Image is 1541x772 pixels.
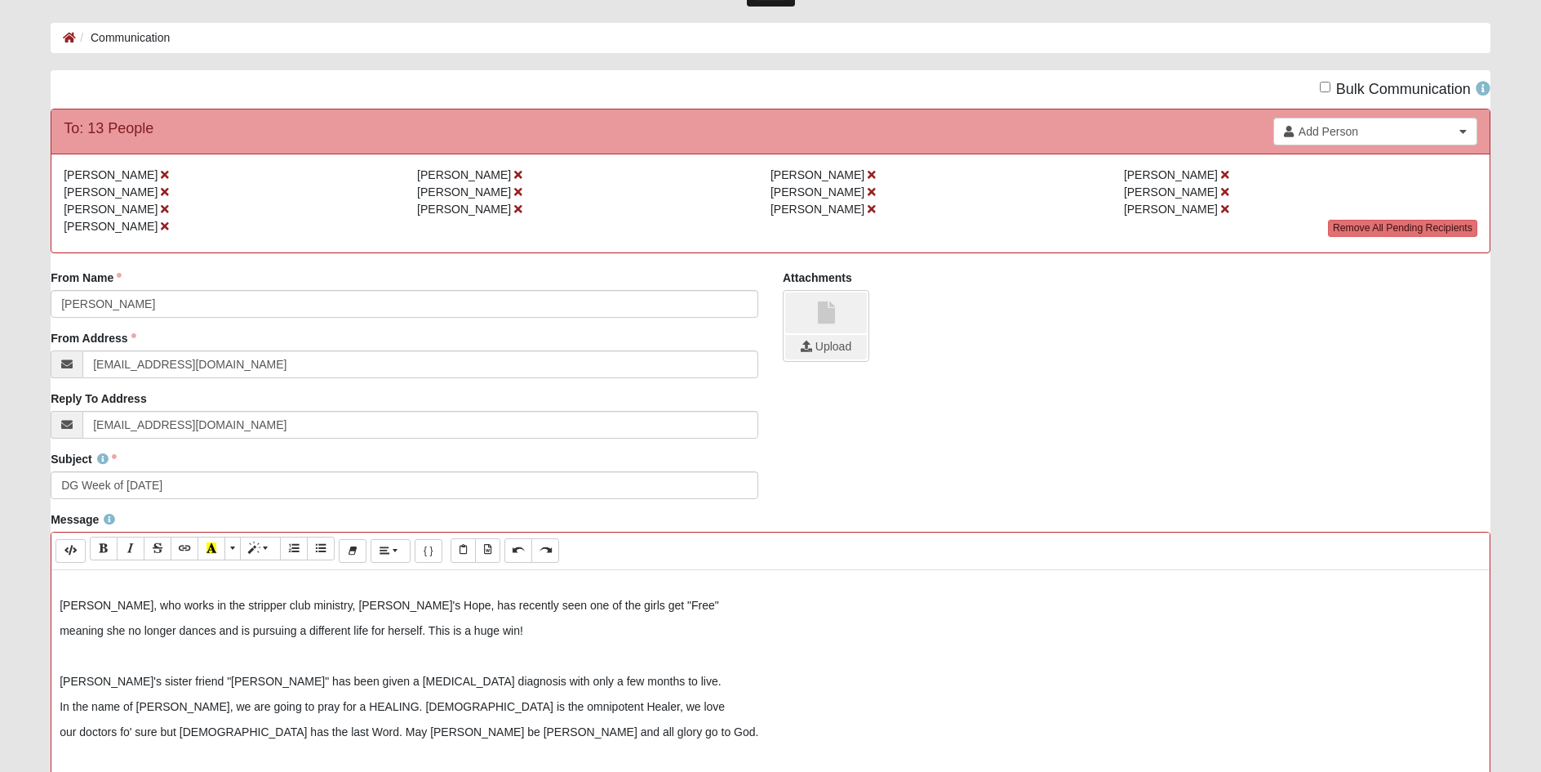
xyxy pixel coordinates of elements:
input: Bulk Communication [1320,82,1330,92]
span: [PERSON_NAME] [417,185,511,199]
button: Style [240,537,280,560]
div: To: 13 People [64,118,153,140]
label: Reply To Address [51,390,146,407]
span: [PERSON_NAME] [770,185,864,199]
span: [PERSON_NAME] [64,168,158,181]
button: Unordered list (CTRL+SHIFT+NUM7) [307,537,335,560]
span: Bulk Communication [1336,81,1471,97]
button: Recent Color [198,537,225,560]
button: Remove Font Style (CTRL+\) [339,539,366,563]
span: [PERSON_NAME] [770,168,864,181]
span: [PERSON_NAME] [1124,203,1218,216]
button: Ordered list (CTRL+SHIFT+NUM8) [280,537,308,560]
label: Message [51,511,115,528]
button: Italic (CTRL+I) [117,537,144,560]
span: Add Person [1299,123,1454,140]
span: [PERSON_NAME] [1124,185,1218,199]
label: Attachments [783,270,852,286]
span: [PERSON_NAME] [417,203,511,216]
label: From Address [51,330,135,346]
button: Strikethrough (CTRL+SHIFT+S) [144,537,171,560]
p: [PERSON_NAME]'s sister friend "[PERSON_NAME]" has been given a [MEDICAL_DATA] diagnosis with only... [60,673,1481,690]
button: More Color [224,537,241,560]
p: In the name of [PERSON_NAME], we are going to pray for a HEALING. [DEMOGRAPHIC_DATA] is the omnip... [60,698,1481,716]
button: Code Editor [56,539,86,563]
button: Bold (CTRL+B) [90,537,118,560]
button: Paste from Word [475,538,500,562]
span: [PERSON_NAME] [64,203,158,216]
button: Redo (CTRL+Y) [531,538,559,562]
p: meaning she no longer dances and is pursuing a different life for herself. This is a huge win! [60,623,1481,640]
a: Remove All Pending Recipients [1328,220,1477,237]
span: [PERSON_NAME] [1124,168,1218,181]
a: Add Person Clear selection [1273,118,1477,145]
button: Undo (CTRL+Z) [504,538,532,562]
button: Paste Text [451,538,476,562]
span: [PERSON_NAME] [770,203,864,216]
p: [PERSON_NAME], who works in the stripper club ministry, [PERSON_NAME]'s Hope, has recently seen o... [60,597,1481,614]
button: Merge Field [415,539,442,563]
li: Communication [76,29,170,47]
button: Link (CTRL+K) [171,537,198,560]
button: Paragraph [371,539,411,563]
p: our doctors fo' sure but [DEMOGRAPHIC_DATA] has the last Word. May [PERSON_NAME] be [PERSON_NAME]... [60,724,1481,741]
span: [PERSON_NAME] [64,185,158,199]
span: [PERSON_NAME] [64,220,158,233]
span: [PERSON_NAME] [417,168,511,181]
label: From Name [51,270,122,286]
label: Subject [51,451,117,467]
